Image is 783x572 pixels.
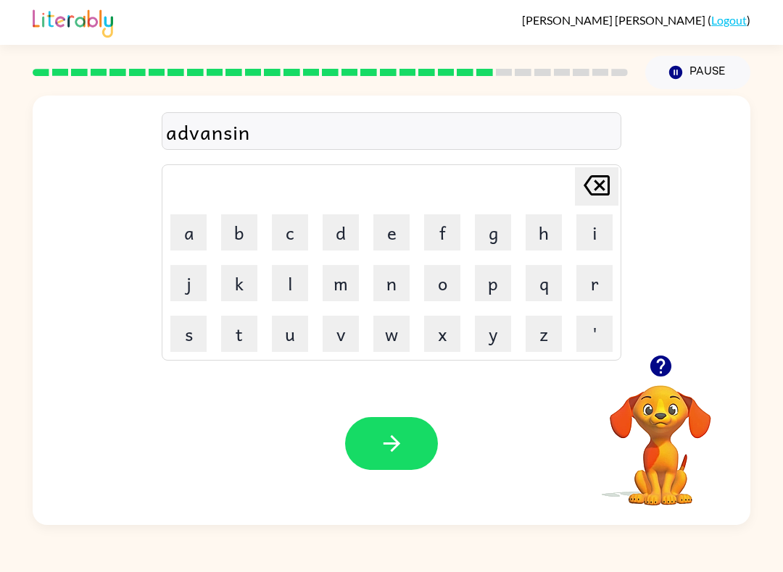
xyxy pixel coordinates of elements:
[170,214,207,251] button: a
[475,214,511,251] button: g
[475,265,511,301] button: p
[323,214,359,251] button: d
[323,316,359,352] button: v
[576,316,613,352] button: '
[475,316,511,352] button: y
[221,316,257,352] button: t
[645,56,750,89] button: Pause
[424,316,460,352] button: x
[170,265,207,301] button: j
[576,214,613,251] button: i
[33,6,113,38] img: Literably
[522,13,750,27] div: ( )
[170,316,207,352] button: s
[711,13,747,27] a: Logout
[221,265,257,301] button: k
[323,265,359,301] button: m
[526,316,562,352] button: z
[221,214,257,251] button: b
[373,316,410,352] button: w
[522,13,708,27] span: [PERSON_NAME] [PERSON_NAME]
[272,316,308,352] button: u
[526,265,562,301] button: q
[588,363,733,508] video: Your browser must support playing .mp4 files to use Literably. Please try using another browser.
[166,117,617,147] div: advansin
[272,265,308,301] button: l
[526,214,562,251] button: h
[424,265,460,301] button: o
[373,265,410,301] button: n
[576,265,613,301] button: r
[272,214,308,251] button: c
[424,214,460,251] button: f
[373,214,410,251] button: e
